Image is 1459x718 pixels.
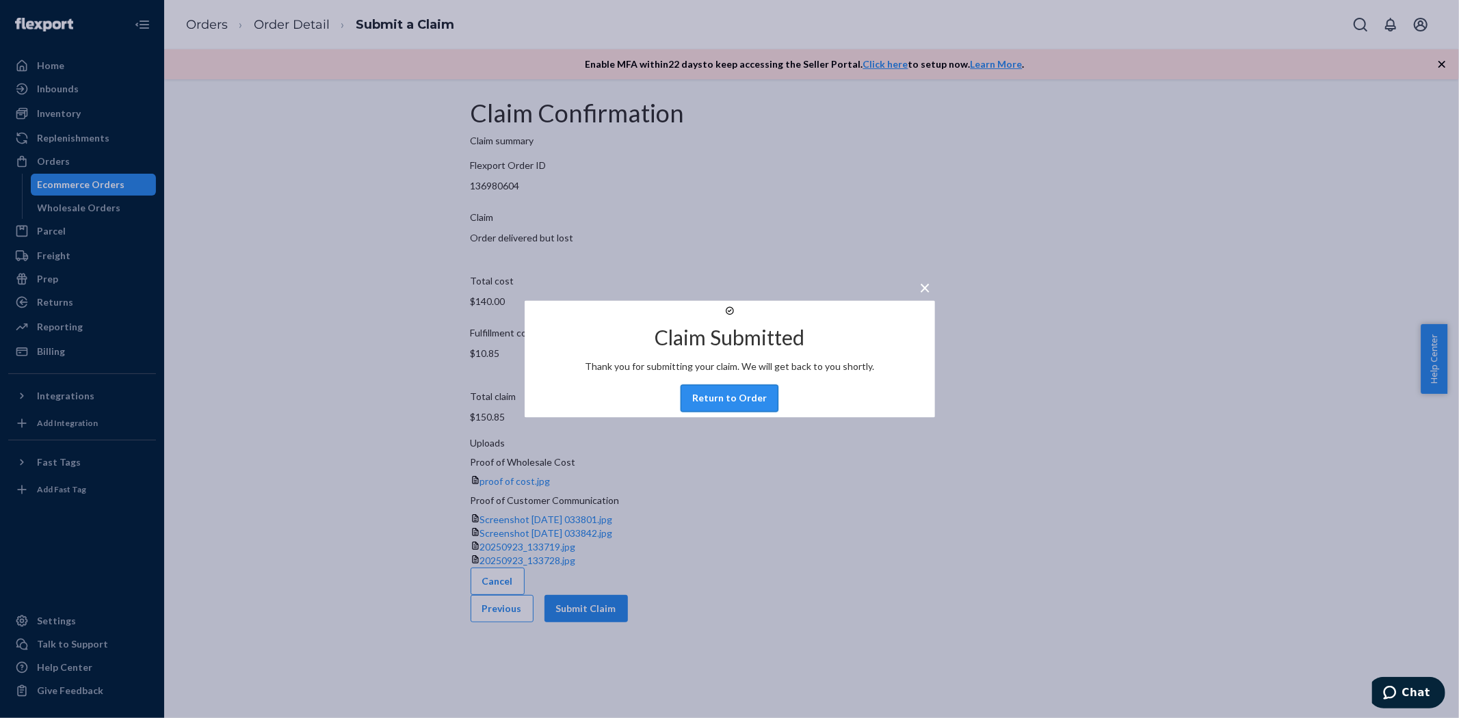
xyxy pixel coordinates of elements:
h2: Claim Submitted [655,327,804,349]
button: Return to Order [681,385,778,412]
iframe: Opens a widget where you can chat to one of our agents [1372,677,1445,711]
span: × [920,276,931,300]
p: Thank you for submitting your claim. We will get back to you shortly. [585,360,874,374]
